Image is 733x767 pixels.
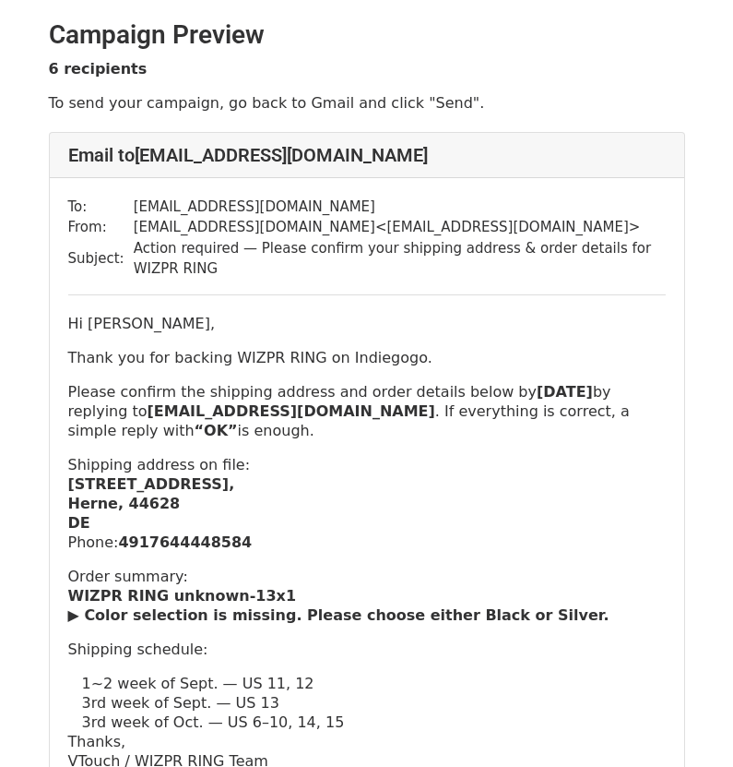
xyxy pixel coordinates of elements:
strong: 6 recipients [49,60,148,78]
h2: Campaign Preview [49,19,685,51]
a: [EMAIL_ADDRESS][DOMAIN_NAME] [148,402,435,420]
strong: “OK” [195,422,238,439]
td: From: [68,217,134,238]
b: 4917644448584 [118,533,252,551]
p: Hi [PERSON_NAME], [68,314,666,333]
td: To: [68,197,134,218]
p: Order summary: [68,567,666,625]
p: 3rd week of Sept. — US 13 [82,693,666,713]
b: DE [68,514,90,532]
b: Herne, 44628 [68,495,181,512]
td: [EMAIL_ADDRESS][DOMAIN_NAME] [134,197,666,218]
p: Thank you for backing WIZPR RING on Indiegogo. [68,348,666,367]
h4: Email to [EMAIL_ADDRESS][DOMAIN_NAME] [68,144,666,166]
p: 3rd week of Oct. — US 6–10, 14, 15 [82,713,666,732]
b: WIZPR RING unknown-13x1 ▶ Color selection is missing. Please choose either Black or Silver. [68,587,609,624]
p: Please confirm the shipping address and order details below by by replying to . If everything is ... [68,382,666,440]
p: Shipping address on file: Phone: [68,455,666,552]
td: [EMAIL_ADDRESS][DOMAIN_NAME] < [EMAIL_ADDRESS][DOMAIN_NAME] > [134,217,666,238]
b: [STREET_ADDRESS], [68,475,235,493]
strong: [DATE] [537,383,593,401]
td: Subject: [68,238,134,280]
p: Shipping schedule: [68,640,666,659]
td: Action required — Please confirm your shipping address & order details for WIZPR RING [134,238,666,280]
p: To send your campaign, go back to Gmail and click "Send". [49,93,685,113]
p: 1~2 week of Sept. — US 11, 12 [82,674,666,693]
